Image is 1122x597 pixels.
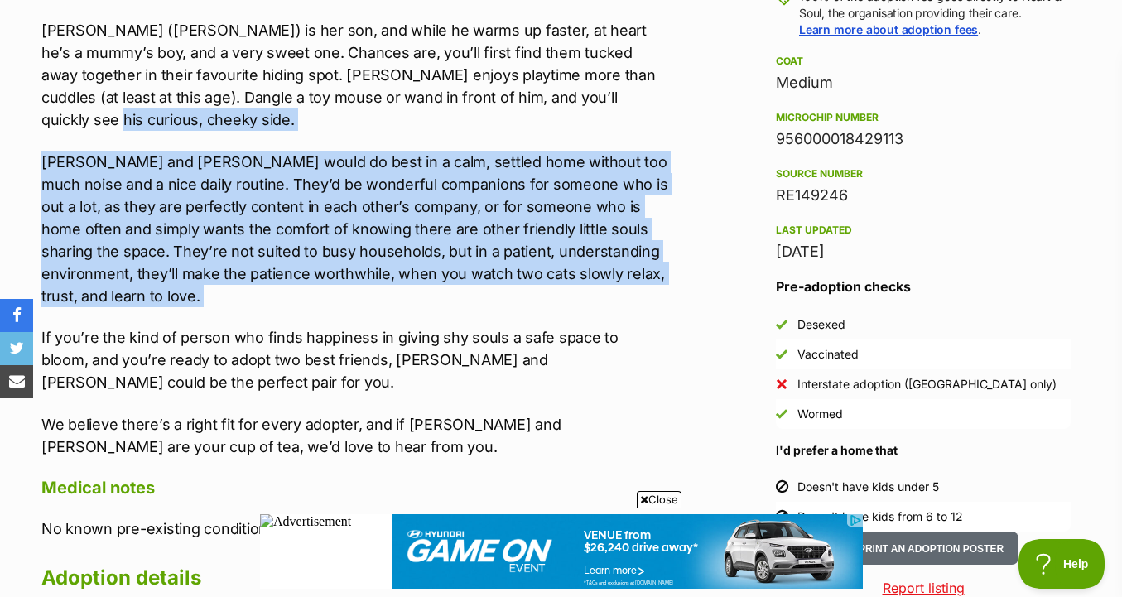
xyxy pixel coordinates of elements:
a: Learn more about adoption fees [799,22,978,36]
div: [DATE] [776,240,1071,263]
iframe: Help Scout Beacon - Open [1018,539,1105,589]
div: RE149246 [776,184,1071,207]
div: Last updated [776,224,1071,237]
h4: I'd prefer a home that [776,442,1071,459]
p: [PERSON_NAME] and [PERSON_NAME] would do best in a calm, settled home without too much noise and ... [41,151,668,307]
div: Vaccinated [797,346,859,363]
div: Coat [776,55,1071,68]
p: [PERSON_NAME] ([PERSON_NAME]) is her son, and while he warms up faster, at heart he’s a mummy’s b... [41,19,668,131]
div: Microchip number [776,111,1071,124]
div: Medium [776,71,1071,94]
div: Wormed [797,406,843,422]
iframe: Advertisement [260,514,863,589]
p: We believe there’s a right fit for every adopter, and if [PERSON_NAME] and [PERSON_NAME] are your... [41,413,668,458]
div: Interstate adoption ([GEOGRAPHIC_DATA] only) [797,376,1057,392]
img: Yes [776,408,787,420]
div: 956000018429113 [776,128,1071,151]
p: No known pre-existing conditions. [41,518,668,540]
button: Print an adoption poster [828,532,1018,566]
img: Yes [776,319,787,330]
div: Doesn't have kids under 5 [797,479,939,495]
img: Yes [776,349,787,360]
div: Desexed [797,316,845,333]
h4: Medical notes [41,477,668,498]
h3: Pre-adoption checks [776,277,1071,296]
p: If you’re the kind of person who finds happiness in giving shy souls a safe space to bloom, and y... [41,326,668,393]
h2: Adoption details [41,560,668,596]
div: Doesn't have kids from 6 to 12 [797,508,963,525]
img: No [776,378,787,390]
span: Close [637,491,681,508]
div: Source number [776,167,1071,181]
